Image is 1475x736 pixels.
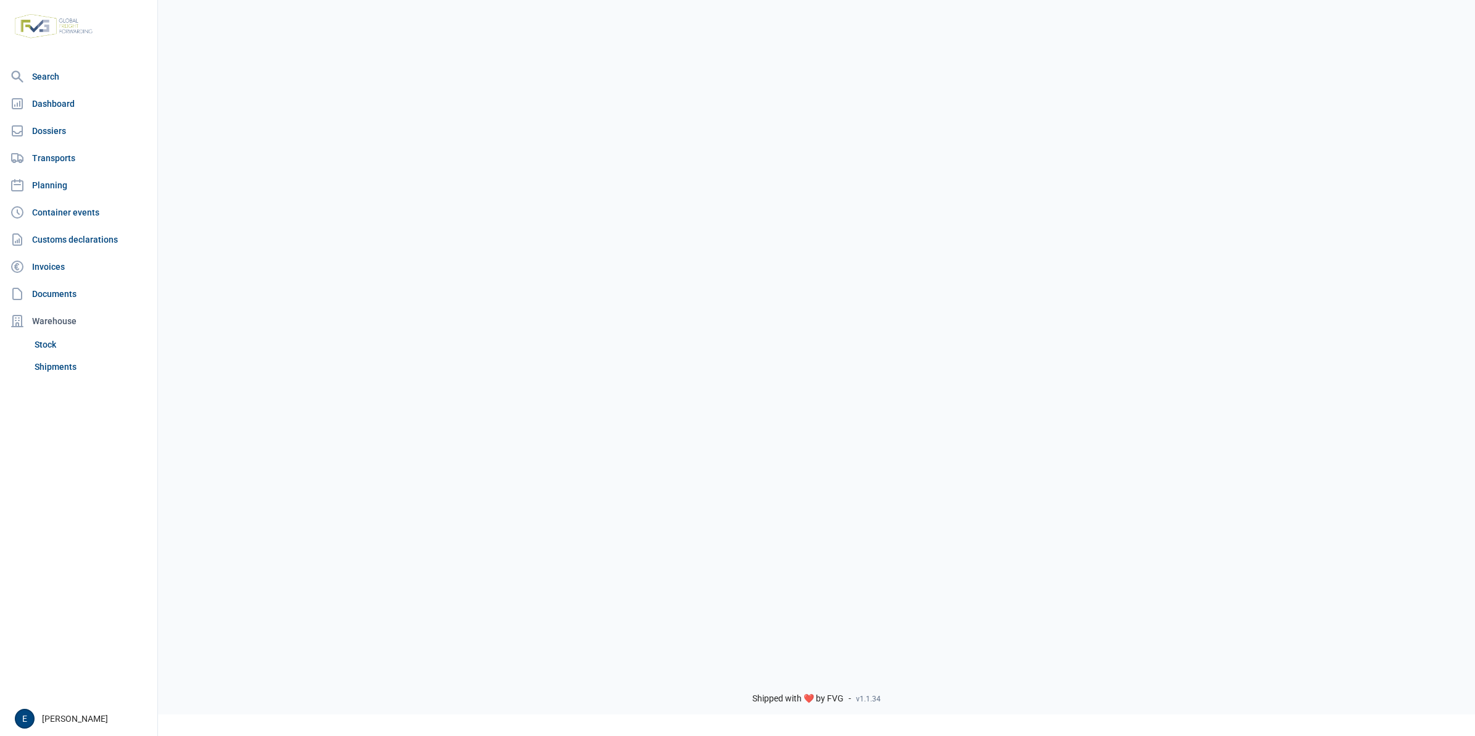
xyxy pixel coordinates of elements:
[10,9,98,43] img: FVG - Global freight forwarding
[15,709,35,729] button: E
[5,282,152,306] a: Documents
[5,146,152,170] a: Transports
[30,333,152,356] a: Stock
[5,309,152,333] div: Warehouse
[849,693,851,705] span: -
[752,693,844,705] span: Shipped with ❤️ by FVG
[5,254,152,279] a: Invoices
[5,91,152,116] a: Dashboard
[30,356,152,378] a: Shipments
[5,64,152,89] a: Search
[5,200,152,225] a: Container events
[15,709,150,729] div: [PERSON_NAME]
[5,227,152,252] a: Customs declarations
[5,119,152,143] a: Dossiers
[856,694,881,704] span: v1.1.34
[5,173,152,198] a: Planning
